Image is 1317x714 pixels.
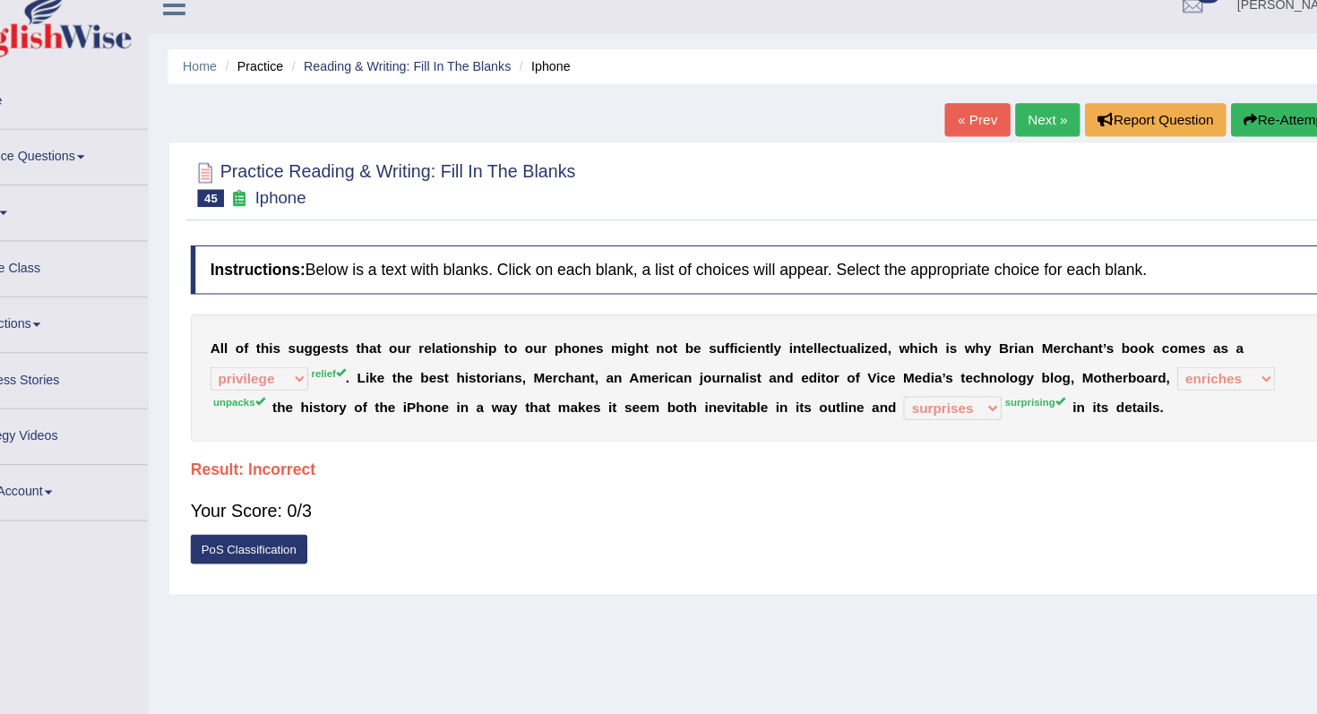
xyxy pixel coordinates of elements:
b: n [1066,332,1074,347]
b: t [695,386,700,400]
b: h [920,332,928,347]
b: r [673,359,677,374]
b: r [728,359,733,374]
b: h [1052,332,1060,347]
b: r [453,332,458,347]
b: g [643,332,651,347]
b: f [736,332,741,347]
b: s [641,386,648,400]
b: l [989,359,993,374]
b: h [451,386,459,400]
b: o [844,359,852,374]
b: d [874,332,882,347]
b: t [569,386,573,400]
b: t [550,386,555,400]
b: i [487,386,491,400]
b: o [1103,332,1111,347]
b: a [408,332,415,347]
b: t [377,332,382,347]
b: i [871,359,874,374]
b: h [587,359,595,374]
b: m [581,386,591,400]
b: M [896,359,907,374]
a: Practice Questions [1,140,205,185]
b: r [1096,359,1100,374]
b: o [510,359,518,374]
b: z [860,332,866,347]
a: Next » [998,116,1057,146]
b: t [505,359,510,374]
b: t [630,386,634,400]
b: e [704,332,711,347]
b: r [1123,359,1128,374]
b: a [925,359,932,374]
b: e [906,359,913,374]
b: n [733,359,741,374]
b: y [1008,359,1015,374]
sup: relief [355,357,386,367]
b: d [809,359,817,374]
b: u [720,359,728,374]
b: f [733,332,737,347]
b: n [600,332,608,347]
b: g [1001,359,1009,374]
b: o [1110,332,1118,347]
b: d [1128,359,1136,374]
b: e [952,359,960,374]
b: k [408,359,415,374]
a: PoS Classification [245,510,351,537]
b: j [710,359,713,374]
b: s [718,332,725,347]
b: t [531,332,536,347]
b: a [1001,332,1008,347]
b: y [380,386,387,400]
b: i [921,359,925,374]
b: o [824,359,832,374]
b: l [1029,359,1033,374]
b: s [333,332,340,347]
b: a [1179,332,1186,347]
b: l [465,332,469,347]
b: n [491,386,499,400]
b: s [357,386,364,400]
b: i [817,359,821,374]
b: n [780,359,788,374]
b: Instructions: [263,260,349,275]
b: d [788,359,796,374]
b: u [434,332,442,347]
b: m [629,332,640,347]
b: w [951,332,961,347]
b: s [755,359,762,374]
b: n [491,332,499,347]
b: r [441,332,445,347]
b: P [442,386,450,400]
b: n [631,359,639,374]
b: b [1095,332,1103,347]
b: a [595,359,602,374]
b: u [557,332,565,347]
b: t [413,386,417,400]
b: , [882,332,885,347]
span: 45 [251,194,275,211]
b: e [1033,332,1040,347]
b: l [748,359,752,374]
b: o [1108,359,1116,374]
a: Predictions [1,293,205,338]
b: p [577,332,585,347]
b: h [308,332,316,347]
b: a [1059,332,1066,347]
b: s [1165,332,1172,347]
b: h [901,332,909,347]
b: , [1048,359,1052,374]
b: h [323,386,331,400]
b: a [741,359,748,374]
a: Success Stories [1,344,205,389]
b: e [866,332,874,347]
b: o [993,359,1001,374]
b: a [1200,332,1207,347]
b: o [1139,332,1147,347]
b: h [967,359,975,374]
b: o [458,386,466,400]
b: o [483,332,491,347]
b: e [473,386,480,400]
